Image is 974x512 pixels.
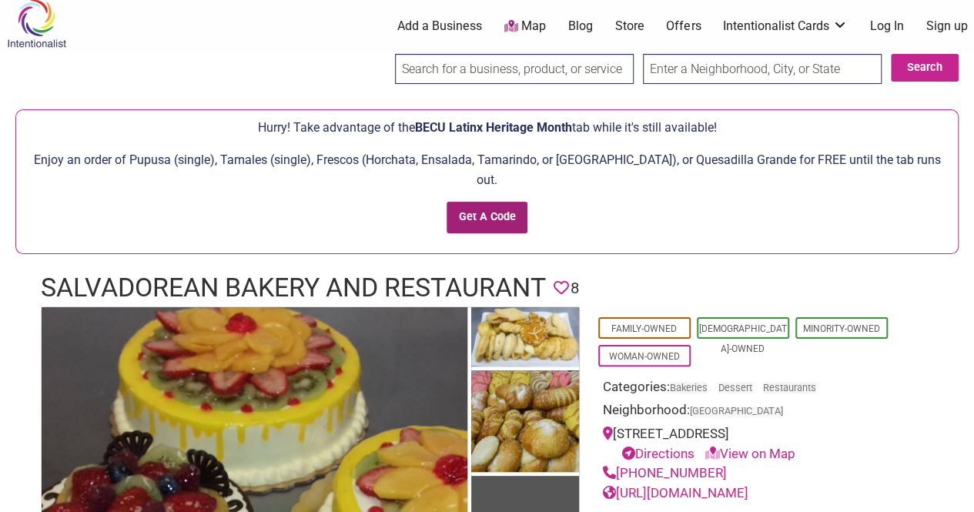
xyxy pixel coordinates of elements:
input: Enter a Neighborhood, City, or State [643,54,882,84]
span: [GEOGRAPHIC_DATA] [690,407,783,417]
a: Minority-Owned [803,323,880,334]
input: Get A Code [447,202,527,233]
a: Map [504,18,546,35]
a: Log In [870,18,904,35]
a: [PHONE_NUMBER] [603,465,727,480]
a: Woman-Owned [609,351,680,362]
a: View on Map [705,446,795,461]
div: Categories: [603,377,895,401]
a: Store [614,18,644,35]
input: Search for a business, product, or service [395,54,634,84]
span: 8 [571,276,579,300]
a: Family-Owned [611,323,677,334]
a: [DEMOGRAPHIC_DATA]-Owned [699,323,787,354]
div: Neighborhood: [603,400,895,424]
button: Search [891,54,959,82]
a: Offers [666,18,701,35]
div: [STREET_ADDRESS] [603,424,895,463]
a: Restaurants [763,382,816,393]
h1: Salvadorean Bakery and Restaurant [41,269,546,306]
a: Sign up [926,18,968,35]
a: [URL][DOMAIN_NAME] [603,485,748,500]
a: Intentionalist Cards [723,18,848,35]
span: BECU Latinx Heritage Month [415,120,572,135]
a: Blog [568,18,593,35]
a: Dessert [718,382,752,393]
p: Enjoy an order of Pupusa (single), Tamales (single), Frescos (Horchata, Ensalada, Tamarindo, or [... [24,150,950,189]
a: Directions [622,446,695,461]
a: Add a Business [397,18,482,35]
p: Hurry! Take advantage of the tab while it's still available! [24,118,950,138]
a: Bakeries [670,382,708,393]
